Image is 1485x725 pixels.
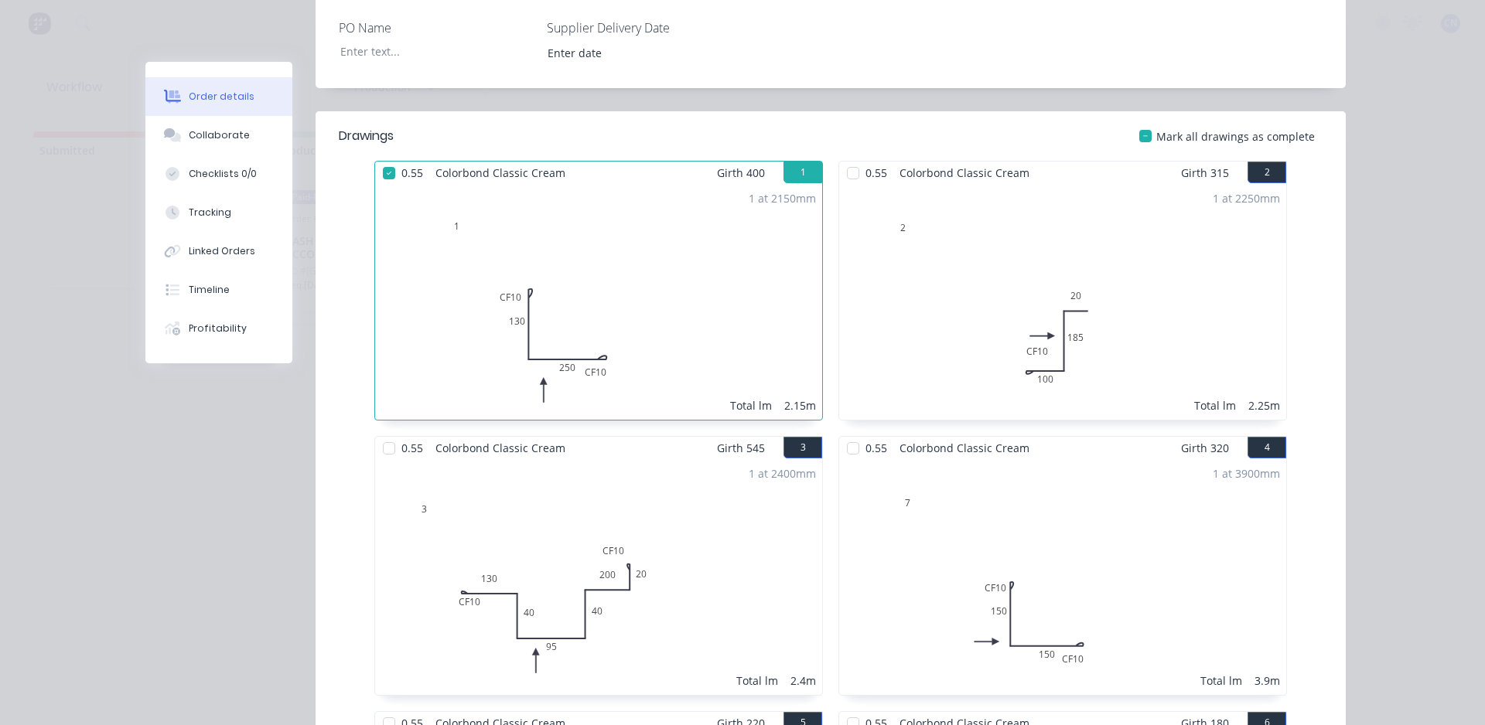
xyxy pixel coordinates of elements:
div: Profitability [189,322,247,335]
div: 1 at 2400mm [749,465,816,482]
div: Total lm [1200,672,1242,689]
div: 7CF10150CF101501 at 3900mmTotal lm3.9m [839,459,1286,695]
span: Mark all drawings as complete [1156,128,1315,145]
label: PO Name [339,19,532,37]
button: Tracking [145,193,292,232]
span: Colorbond Classic Cream [893,162,1036,184]
button: Linked Orders [145,232,292,271]
div: Order details [189,90,254,104]
button: 1 [783,162,822,183]
div: Linked Orders [189,244,255,258]
button: Order details [145,77,292,116]
span: 0.55 [395,437,429,459]
div: Total lm [730,397,772,414]
span: 0.55 [859,162,893,184]
div: 2.25m [1248,397,1280,414]
div: Drawings [339,127,394,145]
button: Profitability [145,309,292,348]
div: Checklists 0/0 [189,167,257,181]
label: Supplier Delivery Date [547,19,740,37]
div: 2.15m [784,397,816,414]
button: Timeline [145,271,292,309]
button: Collaborate [145,116,292,155]
span: Colorbond Classic Cream [429,162,572,184]
span: Girth 545 [717,437,765,459]
div: Collaborate [189,128,250,142]
span: Girth 320 [1181,437,1229,459]
span: 0.55 [859,437,893,459]
div: Total lm [1194,397,1236,414]
div: 1 at 3900mm [1213,465,1280,482]
span: Girth 400 [717,162,765,184]
span: Colorbond Classic Cream [429,437,572,459]
div: 3CF10130409540200CF10201 at 2400mmTotal lm2.4m [375,459,822,695]
div: 2CF10100185201 at 2250mmTotal lm2.25m [839,184,1286,420]
div: 1 at 2150mm [749,190,816,206]
button: 4 [1248,437,1286,458]
div: Tracking [189,206,231,220]
button: 3 [783,437,822,458]
div: 3.9m [1255,672,1280,689]
div: 1CF10130CF102501 at 2150mmTotal lm2.15m [375,184,822,420]
div: 2.4m [790,672,816,689]
input: Enter date [537,41,729,64]
span: Girth 315 [1181,162,1229,184]
div: Total lm [736,672,778,689]
div: 1 at 2250mm [1213,190,1280,206]
button: 2 [1248,162,1286,183]
span: Colorbond Classic Cream [893,437,1036,459]
button: Checklists 0/0 [145,155,292,193]
span: 0.55 [395,162,429,184]
div: Timeline [189,283,230,297]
